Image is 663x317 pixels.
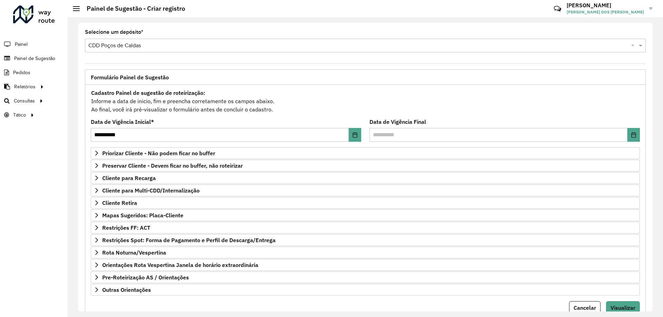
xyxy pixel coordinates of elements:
span: Cliente para Multi-CDD/Internalização [102,188,200,193]
a: Cliente para Recarga [91,172,640,184]
a: Contato Rápido [550,1,565,16]
h3: [PERSON_NAME] [567,2,644,9]
span: Tático [13,111,26,119]
button: Cancelar [569,301,600,314]
label: Selecione um depósito [85,28,143,36]
span: Relatórios [14,83,36,90]
label: Data de Vigência Inicial [91,118,154,126]
span: Consultas [14,97,35,105]
span: Cliente Retira [102,200,137,206]
span: Visualizar [611,304,635,311]
a: Rota Noturna/Vespertina [91,247,640,258]
button: Visualizar [606,301,640,314]
a: Cliente Retira [91,197,640,209]
span: Priorizar Cliente - Não podem ficar no buffer [102,150,215,156]
div: Informe a data de inicio, fim e preencha corretamente os campos abaixo. Ao final, você irá pré-vi... [91,88,640,114]
button: Choose Date [349,128,361,142]
span: Preservar Cliente - Devem ficar no buffer, não roteirizar [102,163,243,168]
span: Painel [15,41,28,48]
span: Painel de Sugestão [14,55,55,62]
a: Cliente para Multi-CDD/Internalização [91,185,640,196]
span: Pedidos [13,69,30,76]
span: Orientações Rota Vespertina Janela de horário extraordinária [102,262,258,268]
span: Restrições Spot: Forma de Pagamento e Perfil de Descarga/Entrega [102,237,276,243]
span: Formulário Painel de Sugestão [91,75,169,80]
button: Choose Date [627,128,640,142]
span: Pre-Roteirização AS / Orientações [102,275,189,280]
a: Priorizar Cliente - Não podem ficar no buffer [91,147,640,159]
a: Orientações Rota Vespertina Janela de horário extraordinária [91,259,640,271]
span: Outras Orientações [102,287,151,293]
span: Clear all [631,41,637,50]
span: Cancelar [574,304,596,311]
a: Preservar Cliente - Devem ficar no buffer, não roteirizar [91,160,640,171]
a: Outras Orientações [91,284,640,296]
a: Restrições Spot: Forma de Pagamento e Perfil de Descarga/Entrega [91,234,640,246]
span: Restrições FF: ACT [102,225,150,230]
span: Cliente para Recarga [102,175,156,181]
h2: Painel de Sugestão - Criar registro [80,5,185,12]
span: Rota Noturna/Vespertina [102,250,166,255]
strong: Cadastro Painel de sugestão de roteirização: [91,89,205,96]
a: Restrições FF: ACT [91,222,640,234]
label: Data de Vigência Final [369,118,426,126]
a: Pre-Roteirização AS / Orientações [91,271,640,283]
span: Mapas Sugeridos: Placa-Cliente [102,212,183,218]
a: Mapas Sugeridos: Placa-Cliente [91,209,640,221]
span: [PERSON_NAME] DOS [PERSON_NAME] [567,9,644,15]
